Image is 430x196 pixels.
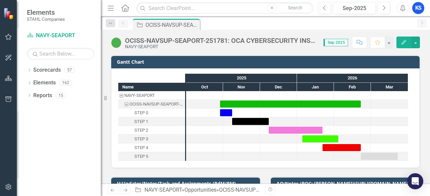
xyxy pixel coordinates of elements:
[117,181,257,186] h3: H:Updates/Notes/Task and Assignments (PdM/PM)
[302,135,338,142] div: Task: Start date: 2026-01-05 End date: 2026-02-04
[220,109,232,116] div: Task: Start date: 2025-10-29 End date: 2025-11-08
[134,152,148,161] div: STEP 5
[186,74,297,82] div: 2025
[118,117,185,126] div: Task: Start date: 2025-11-08 End date: 2025-12-08
[145,21,198,29] div: OCISS-NAVSUP-SEAPORT-251781: OCA CYBERSECURITY INSPECTION SUPPORT SERVICES (SEAPORT NXG)
[118,152,185,161] div: Task: Start date: 2026-02-21 End date: 2026-03-23
[118,126,185,135] div: Task: Start date: 2025-12-08 End date: 2026-01-22
[117,59,416,64] h3: Gantt Chart
[407,173,423,189] div: Open Intercom Messenger
[136,2,313,14] input: Search ClearPoint...
[276,181,416,186] h3: AQ:Notes (POC: [PERSON_NAME])([URL][DOMAIN_NAME])
[129,100,183,109] div: OCISS-NAVSUP-SEAPORT-251781: OCA CYBERSECURITY INSPECTION SUPPORT SERVICES (SEAPORT NXG)
[118,143,185,152] div: STEP 4
[322,144,361,151] div: Task: Start date: 2026-01-22 End date: 2026-02-21
[297,74,408,82] div: 2026
[220,101,361,108] div: Task: Start date: 2025-10-29 End date: 2026-02-21
[55,92,66,98] div: 15
[135,186,260,194] div: » »
[297,83,334,91] div: Jan
[412,2,424,14] button: KS
[27,8,65,16] span: Elements
[118,91,185,100] div: Task: NAVY-SEAPORT Start date: 2025-10-29 End date: 2025-10-30
[118,91,185,100] div: NAVY-SEAPORT
[125,37,317,44] div: OCISS-NAVSUP-SEAPORT-251781: OCA CYBERSECURITY INSPECTION SUPPORT SERVICES (SEAPORT NXG)
[278,3,312,13] button: Search
[333,2,376,14] button: Sep-2025
[232,118,269,125] div: Task: Start date: 2025-11-08 End date: 2025-12-08
[223,83,260,91] div: Nov
[134,143,148,152] div: STEP 4
[118,143,185,152] div: Task: Start date: 2026-01-22 End date: 2026-02-21
[269,127,322,134] div: Task: Start date: 2025-12-08 End date: 2026-01-22
[118,109,185,117] div: STEP 0
[27,32,94,40] a: NAVY-SEAPORT
[371,83,408,91] div: Mar
[59,80,72,86] div: 162
[118,152,185,161] div: STEP 5
[334,83,371,91] div: Feb
[27,48,94,60] input: Search Below...
[33,79,56,87] a: Elements
[118,109,185,117] div: Task: Start date: 2025-10-29 End date: 2025-11-08
[134,135,148,143] div: STEP 3
[324,39,348,46] span: Sep-2025
[3,7,15,20] img: ClearPoint Strategy
[186,83,223,91] div: Oct
[125,44,317,49] div: NAVY-SEAPORT
[118,135,185,143] div: Task: Start date: 2026-01-05 End date: 2026-02-04
[124,91,155,100] div: NAVY-SEAPORT
[361,153,398,160] div: Task: Start date: 2026-02-21 End date: 2026-03-23
[335,4,374,12] div: Sep-2025
[260,83,297,91] div: Dec
[134,109,148,117] div: STEP 0
[118,126,185,135] div: STEP 2
[118,100,185,109] div: OCISS-NAVSUP-SEAPORT-251781: OCA CYBERSECURITY INSPECTION SUPPORT SERVICES (SEAPORT NXG)
[64,67,75,73] div: 57
[33,92,52,100] a: Reports
[118,135,185,143] div: STEP 3
[118,83,185,91] div: Name
[134,117,148,126] div: STEP 1
[288,5,302,10] span: Search
[111,37,122,48] img: Active
[33,66,61,74] a: Scorecards
[134,126,148,135] div: STEP 2
[118,117,185,126] div: STEP 1
[27,16,65,22] small: STAHL Companies
[184,187,216,193] a: Opportunities
[144,187,182,193] a: NAVY-SEAPORT
[118,100,185,109] div: Task: Start date: 2025-10-29 End date: 2026-02-21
